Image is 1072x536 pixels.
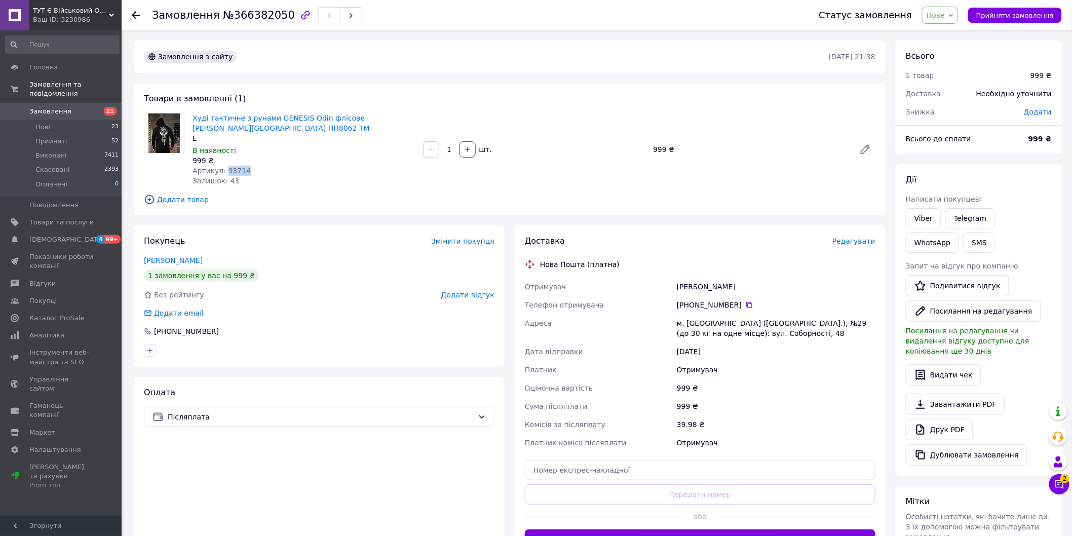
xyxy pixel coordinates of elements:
[976,12,1054,19] span: Прийняти замовлення
[906,233,959,253] a: WhatsApp
[29,252,94,271] span: Показники роботи компанії
[963,233,996,253] button: SMS
[675,434,877,452] div: Отримувач
[144,256,203,264] a: [PERSON_NAME]
[906,394,1005,415] a: Завантажити PDF
[29,401,94,419] span: Гаманець компанії
[132,10,140,20] div: Повернутися назад
[675,397,877,415] div: 999 ₴
[29,481,94,490] div: Prom топ
[906,90,941,98] span: Доставка
[96,235,104,244] span: 4
[525,420,605,429] span: Комісія за післяплату
[144,94,246,103] span: Товари в замовленні (1)
[675,361,877,379] div: Отримувач
[29,314,84,323] span: Каталог ProSale
[29,445,81,454] span: Налаштування
[525,301,604,309] span: Телефон отримувача
[1060,474,1069,483] span: 2
[906,175,916,184] span: Дії
[35,123,50,132] span: Нові
[29,348,94,366] span: Інструменти веб-майстра та SEO
[675,415,877,434] div: 39.98 ₴
[1028,135,1052,143] b: 999 ₴
[906,195,981,203] span: Написати покупцеві
[675,379,877,397] div: 999 ₴
[431,237,494,245] span: Змінити покупця
[104,107,117,116] span: 21
[525,348,583,356] span: Дата відправки
[153,326,220,336] div: [PHONE_NUMBER]
[33,15,122,24] div: Ваш ID: 3230986
[29,296,57,305] span: Покупці
[29,107,71,116] span: Замовлення
[906,51,935,61] span: Всього
[193,146,236,155] span: В наявності
[649,142,851,157] div: 999 ₴
[682,512,717,522] span: або
[855,139,875,160] a: Редагувати
[144,194,875,205] span: Додати товар
[29,331,64,340] span: Аналітика
[968,8,1062,23] button: Прийняти замовлення
[906,275,1009,296] a: Подивитися відгук
[675,314,877,342] div: м. [GEOGRAPHIC_DATA] ([GEOGRAPHIC_DATA].), №29 (до 30 кг на одне місце): вул. Соборності, 48
[35,151,67,160] span: Виконані
[29,235,104,244] span: [DEMOGRAPHIC_DATA]
[525,384,593,392] span: Оціночна вартість
[33,6,109,15] span: ТУТ Є Військовий Одяг та Амуніція
[144,51,237,63] div: Замовлення з сайту
[906,327,1029,355] span: Посилання на редагування чи видалення відгуку доступне для копіювання ще 30 днів
[193,133,415,143] div: L
[35,180,67,189] span: Оплачені
[144,388,175,397] span: Оплата
[525,366,557,374] span: Платник
[104,235,121,244] span: 99+
[477,144,493,155] div: шт.
[193,167,251,175] span: Артикул: 93714
[193,156,415,166] div: 999 ₴
[525,236,565,246] span: Доставка
[829,53,875,61] time: [DATE] 21:38
[35,137,67,146] span: Прийняті
[115,180,119,189] span: 0
[144,270,259,282] div: 1 замовлення у вас на 999 ₴
[29,428,55,437] span: Маркет
[538,259,622,270] div: Нова Пошта (платна)
[111,137,119,146] span: 52
[104,151,119,160] span: 7411
[906,419,973,440] a: Друк PDF
[819,10,912,20] div: Статус замовлення
[29,218,94,227] span: Товари та послуги
[104,165,119,174] span: 2393
[525,283,566,291] span: Отримувач
[29,279,56,288] span: Відгуки
[29,375,94,393] span: Управління сайтом
[5,35,120,54] input: Пошук
[906,71,934,80] span: 1 товар
[906,364,981,386] button: Видати чек
[148,113,180,153] img: Худі тактичне з рунами GENESIS Odin флісове тринитка Туреччина ПП8062 ТМ
[525,402,588,410] span: Сума післяплати
[525,439,627,447] span: Платник комісії післяплати
[111,123,119,132] span: 23
[1024,108,1052,116] span: Додати
[168,411,474,423] span: Післяплата
[29,201,79,210] span: Повідомлення
[193,177,239,185] span: Залишок: 43
[1049,474,1069,494] button: Чат з покупцем2
[906,262,1018,270] span: Запит на відгук про компанію
[35,165,70,174] span: Скасовані
[675,278,877,296] div: [PERSON_NAME]
[29,63,58,72] span: Головна
[906,208,941,228] a: Viber
[525,460,875,480] input: Номер експрес-накладної
[152,9,220,21] span: Замовлення
[29,463,94,490] span: [PERSON_NAME] та рахунки
[193,114,370,132] a: Худі тактичне з рунами GENESIS Odin флісове [PERSON_NAME][GEOGRAPHIC_DATA] ПП8062 ТМ
[906,496,930,506] span: Мітки
[906,300,1041,322] button: Посилання на редагування
[906,108,935,116] span: Знижка
[832,237,875,245] span: Редагувати
[29,80,122,98] span: Замовлення та повідомлення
